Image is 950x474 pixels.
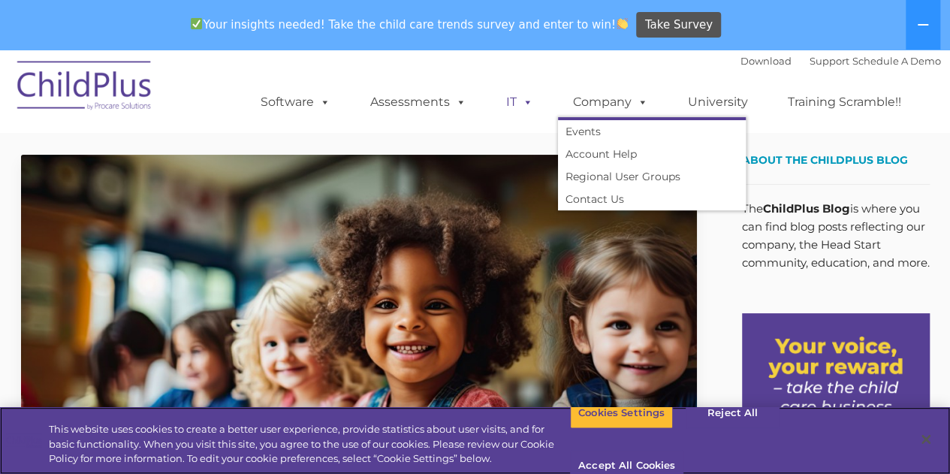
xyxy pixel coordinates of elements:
[558,120,746,143] a: Events
[909,423,942,456] button: Close
[773,87,916,117] a: Training Scramble!!
[49,422,570,466] div: This website uses cookies to create a better user experience, provide statistics about user visit...
[742,153,908,167] span: About the ChildPlus Blog
[742,200,930,272] p: The is where you can find blog posts reflecting our company, the Head Start community, education,...
[810,55,849,67] a: Support
[636,12,721,38] a: Take Survey
[763,201,850,216] strong: ChildPlus Blog
[185,10,635,39] span: Your insights needed! Take the child care trends survey and enter to win!
[617,18,628,29] img: 👏
[558,143,746,165] a: Account Help
[558,188,746,210] a: Contact Us
[852,55,941,67] a: Schedule A Demo
[558,87,663,117] a: Company
[246,87,345,117] a: Software
[10,50,160,125] img: ChildPlus by Procare Solutions
[491,87,548,117] a: IT
[740,55,941,67] font: |
[558,165,746,188] a: Regional User Groups
[673,87,763,117] a: University
[740,55,792,67] a: Download
[191,18,202,29] img: ✅
[570,397,673,429] button: Cookies Settings
[686,397,780,429] button: Reject All
[645,12,713,38] span: Take Survey
[355,87,481,117] a: Assessments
